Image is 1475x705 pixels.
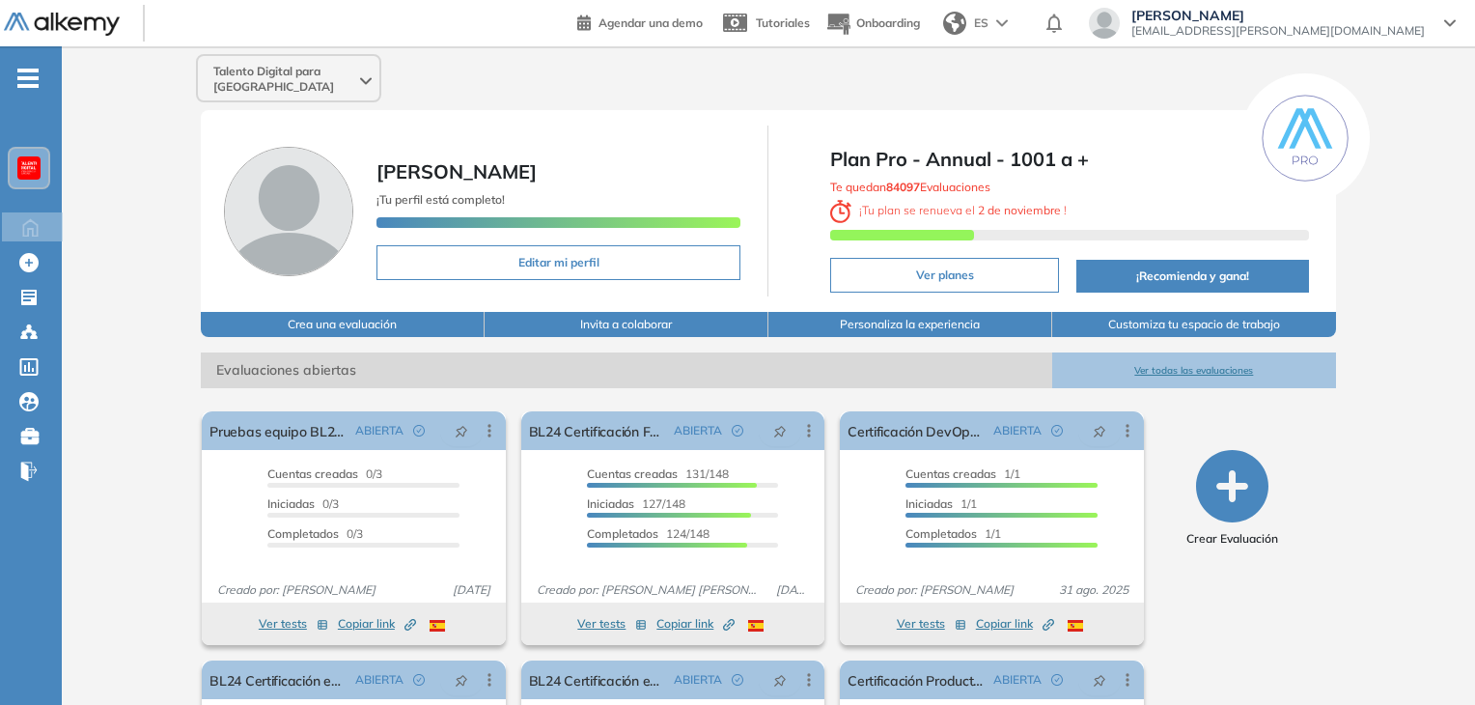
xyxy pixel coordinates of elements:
[830,145,1308,174] span: Plan Pro - Annual - 1001 a +
[656,615,735,633] span: Copiar link
[656,612,735,635] button: Copiar link
[440,664,483,695] button: pushpin
[413,425,425,437] span: check-circle
[674,671,722,689] span: ABIERTA
[886,180,920,194] b: 84097
[905,466,996,481] span: Cuentas creadas
[455,672,468,688] span: pushpin
[209,661,347,699] a: BL24 Certificación en Seguridad en Redes
[732,674,743,686] span: check-circle
[848,661,985,699] a: Certificación Product Owner - Versión 2
[732,425,743,437] span: check-circle
[768,581,817,599] span: [DATE]
[756,15,810,30] span: Tutoriales
[1051,674,1063,686] span: check-circle
[1186,530,1278,548] span: Crear Evaluación
[587,526,658,541] span: Completados
[376,192,505,207] span: ¡Tu perfil está completo!
[224,147,353,276] img: Foto de perfil
[1078,415,1121,446] button: pushpin
[905,526,1001,541] span: 1/1
[529,411,666,450] a: BL24 Certificación Fund. de Ciberseguridad
[974,14,988,32] span: ES
[259,612,328,635] button: Ver tests
[905,466,1020,481] span: 1/1
[1131,23,1425,39] span: [EMAIL_ADDRESS][PERSON_NAME][DOMAIN_NAME]
[674,422,722,439] span: ABIERTA
[759,664,801,695] button: pushpin
[897,612,966,635] button: Ver tests
[355,671,404,689] span: ABIERTA
[943,12,966,35] img: world
[209,411,347,450] a: Pruebas equipo BL24 Certificación Ciberseguridad
[905,496,953,511] span: Iniciadas
[17,76,39,80] i: -
[1052,352,1336,388] button: Ver todas las evaluaciones
[267,466,358,481] span: Cuentas creadas
[209,581,383,599] span: Creado por: [PERSON_NAME]
[455,423,468,438] span: pushpin
[1131,8,1425,23] span: [PERSON_NAME]
[1076,260,1308,293] button: ¡Recomienda y gana!
[201,312,485,337] button: Crea una evaluación
[587,526,710,541] span: 124/148
[376,159,537,183] span: [PERSON_NAME]
[773,672,787,688] span: pushpin
[4,13,120,37] img: Logo
[759,415,801,446] button: pushpin
[773,423,787,438] span: pushpin
[376,245,740,280] button: Editar mi perfil
[338,615,416,633] span: Copiar link
[587,466,678,481] span: Cuentas creadas
[1078,664,1121,695] button: pushpin
[1051,425,1063,437] span: check-circle
[440,415,483,446] button: pushpin
[1378,612,1475,705] iframe: Chat Widget
[976,612,1054,635] button: Copiar link
[577,10,703,33] a: Agendar una demo
[1051,581,1136,599] span: 31 ago. 2025
[856,15,920,30] span: Onboarding
[267,496,339,511] span: 0/3
[1378,612,1475,705] div: Widget de chat
[529,661,666,699] a: BL24 Certificación en Seguridad Cloud
[267,496,315,511] span: Iniciadas
[848,411,985,450] a: Certificación DevOps v2
[267,466,382,481] span: 0/3
[768,312,1052,337] button: Personaliza la experiencia
[1093,672,1106,688] span: pushpin
[1186,450,1278,548] button: Crear Evaluación
[830,180,990,194] span: Te quedan Evaluaciones
[905,496,977,511] span: 1/1
[996,19,1008,27] img: arrow
[485,312,768,337] button: Invita a colaborar
[993,671,1042,689] span: ABIERTA
[993,422,1042,439] span: ABIERTA
[587,496,685,511] span: 127/148
[267,526,363,541] span: 0/3
[598,15,703,30] span: Agendar una demo
[201,352,1052,388] span: Evaluaciones abiertas
[587,466,729,481] span: 131/148
[748,620,764,632] img: ESP
[825,3,920,44] button: Onboarding
[529,581,768,599] span: Creado por: [PERSON_NAME] [PERSON_NAME]
[1068,620,1083,632] img: ESP
[577,612,647,635] button: Ver tests
[830,258,1059,293] button: Ver planes
[905,526,977,541] span: Completados
[430,620,445,632] img: ESP
[1093,423,1106,438] span: pushpin
[587,496,634,511] span: Iniciadas
[1052,312,1336,337] button: Customiza tu espacio de trabajo
[213,64,356,95] span: Talento Digital para [GEOGRAPHIC_DATA]
[445,581,498,599] span: [DATE]
[830,203,1067,217] span: ¡ Tu plan se renueva el !
[976,615,1054,633] span: Copiar link
[975,203,1064,217] b: 2 de noviembre
[413,674,425,686] span: check-circle
[355,422,404,439] span: ABIERTA
[21,160,37,176] img: https://assets.alkemy.org/workspaces/620/d203e0be-08f6-444b-9eae-a92d815a506f.png
[830,200,851,223] img: clock-svg
[848,581,1021,599] span: Creado por: [PERSON_NAME]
